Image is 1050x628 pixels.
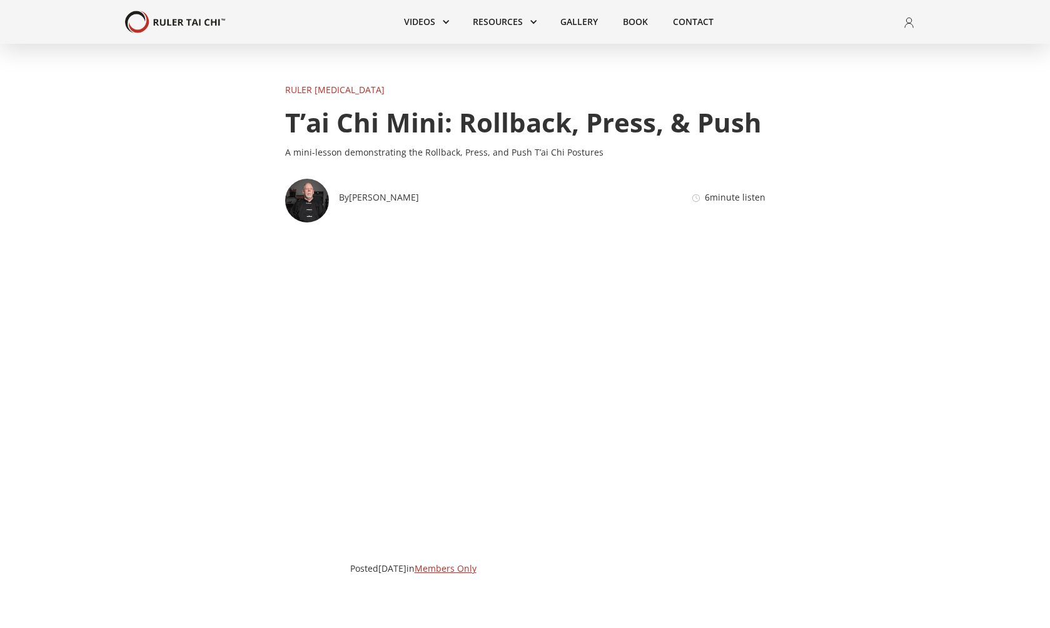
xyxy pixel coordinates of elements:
[349,191,419,210] a: [PERSON_NAME]
[391,8,460,36] div: Videos
[285,109,765,136] h1: T’ai Chi Mini: Rollback, Press, & Push
[285,84,765,96] p: Ruler [MEDICAL_DATA]
[285,242,765,512] iframe: Vimeo embed
[660,8,726,36] a: Contact
[339,191,349,204] p: By
[378,562,406,575] div: [DATE]
[285,146,765,159] p: A mini-lesson demonstrating the Rollback, Press, and Push T’ai Chi Postures
[350,562,378,575] div: Posted
[610,8,660,36] a: Book
[406,562,415,575] div: in
[548,8,610,36] a: Gallery
[415,562,477,575] a: Members Only
[705,191,710,204] p: 6
[125,11,225,34] img: Your Brand Name
[710,191,765,204] p: minute listen
[460,8,548,36] div: Resources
